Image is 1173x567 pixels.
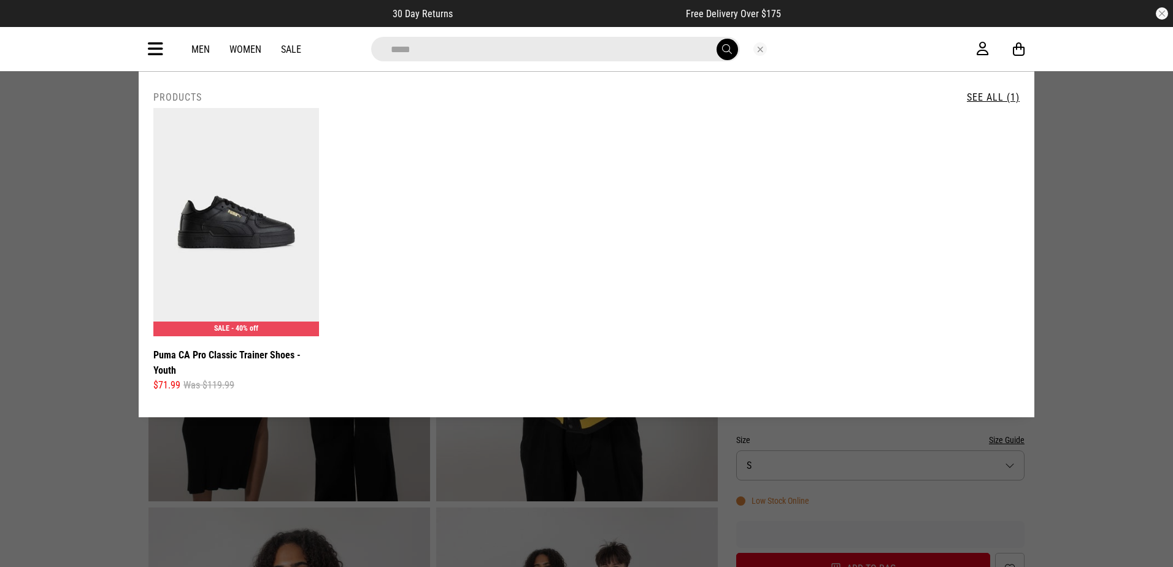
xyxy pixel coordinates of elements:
span: $71.99 [153,378,180,393]
a: See All (1) [967,91,1020,103]
span: Free Delivery Over $175 [686,8,781,20]
span: Was $119.99 [183,378,234,393]
button: Close search [753,42,767,56]
a: Puma CA Pro Classic Trainer Shoes - Youth [153,347,319,378]
button: Open LiveChat chat widget [10,5,47,42]
a: Women [229,44,261,55]
img: Puma Ca Pro Classic Trainer Shoes - Youth in Black [153,108,319,336]
iframe: Customer reviews powered by Trustpilot [477,7,661,20]
span: SALE [214,324,229,333]
h2: Products [153,91,202,103]
a: Sale [281,44,301,55]
span: - 40% off [231,324,258,333]
a: Men [191,44,210,55]
span: 30 Day Returns [393,8,453,20]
